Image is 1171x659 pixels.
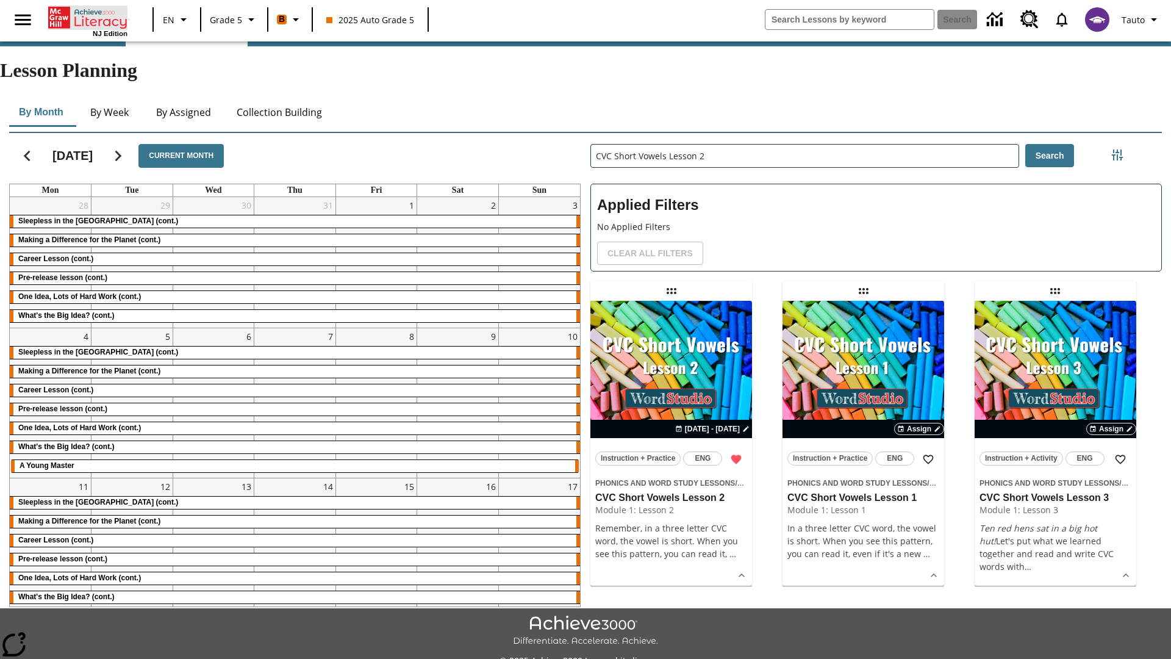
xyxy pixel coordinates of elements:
[683,452,722,466] button: ENG
[18,517,160,525] span: Making a Difference for the Planet (cont.)
[279,12,285,27] span: B
[887,452,903,465] span: ENG
[10,478,91,609] td: August 11, 2025
[979,452,1063,466] button: Instruction + Activity
[76,478,91,495] a: August 11, 2025
[601,452,675,465] span: Instruction + Practice
[10,535,580,547] div: Career Lesson (cont.)
[173,328,254,478] td: August 6, 2025
[18,273,107,282] span: Pre-release lesson (cont.)
[591,145,1019,167] input: Search Lessons By Keyword
[18,536,93,544] span: Career Lesson (cont.)
[335,328,417,478] td: August 8, 2025
[449,184,466,196] a: Saturday
[138,144,224,168] button: Current Month
[732,566,751,585] button: Show Details
[239,197,254,214] a: July 30, 2025
[18,442,115,451] span: What's the Big Idea? (cont.)
[1086,423,1136,435] button: Assign Choose Dates
[10,366,580,378] div: Making a Difference for the Planet (cont.)
[979,492,1131,505] h3: CVC Short Vowels Lesson 3
[93,30,127,37] span: NJ Edition
[10,347,580,359] div: Sleepless in the Animal Kingdom (cont.)
[597,190,1155,220] h2: Applied Filters
[10,291,580,303] div: One Idea, Lots of Hard Work (cont.)
[581,128,1162,607] div: Search
[272,9,308,31] button: Boost Class color is orange. Change class color
[595,452,681,466] button: Instruction + Practice
[18,348,178,356] span: Sleepless in the Animal Kingdom (cont.)
[1122,13,1145,26] span: Tauto
[595,479,735,488] span: Phonics and Word Study Lessons
[10,516,580,528] div: Making a Difference for the Planet (cont.)
[10,403,580,416] div: Pre-release lesson (cont.)
[146,98,221,127] button: By Assigned
[729,548,736,560] span: …
[875,452,914,466] button: ENG
[917,448,939,470] button: Add to Favorites
[81,328,91,345] a: August 4, 2025
[12,140,43,171] button: Previous
[91,478,173,609] td: August 12, 2025
[18,592,115,601] span: What's the Big Idea? (cont.)
[321,197,335,214] a: July 31, 2025
[158,197,173,214] a: July 29, 2025
[18,292,141,301] span: One Idea, Lots of Hard Work (cont.)
[894,423,944,435] button: Assign Choose Dates
[321,478,335,495] a: August 14, 2025
[10,384,580,397] div: Career Lesson (cont.)
[695,452,711,465] span: ENG
[326,13,414,26] span: 2025 Auto Grade 5
[489,328,498,345] a: August 9, 2025
[570,197,580,214] a: August 3, 2025
[402,478,417,495] a: August 15, 2025
[123,184,141,196] a: Tuesday
[854,281,873,301] div: Draggable lesson: CVC Short Vowels Lesson 1
[417,197,499,328] td: August 2, 2025
[254,197,336,328] td: July 31, 2025
[18,555,107,563] span: Pre-release lesson (cont.)
[1013,3,1046,36] a: Resource Center, Will open in new tab
[1117,9,1166,31] button: Profile/Settings
[1119,477,1128,488] span: /
[9,98,73,127] button: By Month
[1077,452,1093,465] span: ENG
[979,479,1119,488] span: Phonics and Word Study Lessons
[210,13,242,26] span: Grade 5
[407,328,417,345] a: August 8, 2025
[10,553,580,566] div: Pre-release lesson (cont.)
[925,566,943,585] button: Show Details
[91,197,173,328] td: July 29, 2025
[254,328,336,478] td: August 7, 2025
[5,2,41,38] button: Open side menu
[76,197,91,214] a: July 28, 2025
[40,184,62,196] a: Monday
[102,140,134,171] button: Next
[673,423,752,434] button: Aug 19 - Aug 19 Choose Dates
[498,478,580,609] td: August 17, 2025
[10,328,91,478] td: August 4, 2025
[484,478,498,495] a: August 16, 2025
[787,476,939,489] span: Topic: Phonics and Word Study Lessons/CVC Short Vowels
[10,591,580,603] div: What's the Big Idea? (cont.)
[18,254,93,263] span: Career Lesson (cont.)
[1025,561,1031,572] span: …
[662,281,681,301] div: Draggable lesson: CVC Short Vowels Lesson 2
[979,522,1131,573] p: Let's put what we learned together and read and write CVC words wit
[52,148,93,163] h2: [DATE]
[725,448,747,470] button: Remove from Favorites
[498,328,580,478] td: August 10, 2025
[1065,452,1105,466] button: ENG
[765,10,934,29] input: search field
[979,476,1131,489] span: Topic: Phonics and Word Study Lessons/CVC Short Vowels
[407,197,417,214] a: August 1, 2025
[489,197,498,214] a: August 2, 2025
[1019,561,1025,572] span: h
[1045,281,1065,301] div: Draggable lesson: CVC Short Vowels Lesson 3
[18,405,107,413] span: Pre-release lesson (cont.)
[18,236,160,244] span: Making a Difference for the Planet (cont.)
[10,272,580,284] div: Pre-release lesson (cont.)
[18,367,160,375] span: Making a Difference for the Planet (cont.)
[565,478,580,495] a: August 17, 2025
[985,452,1058,465] span: Instruction + Activity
